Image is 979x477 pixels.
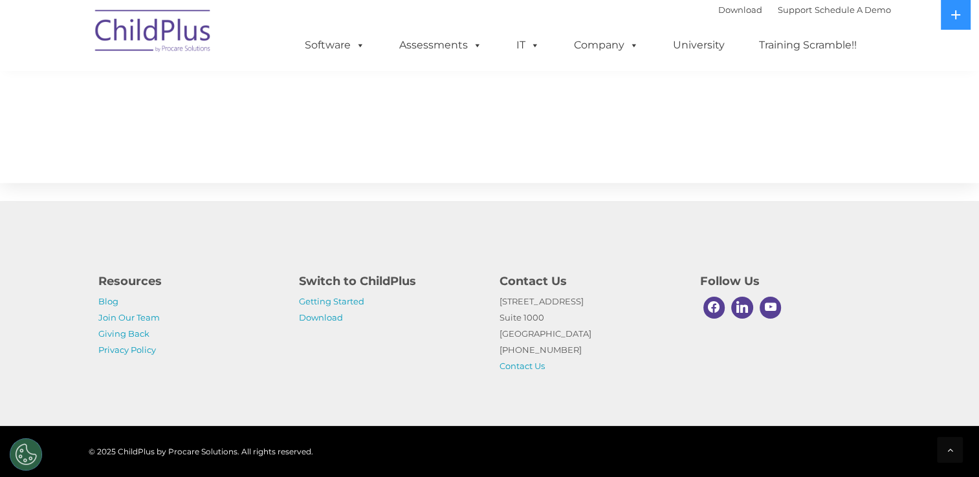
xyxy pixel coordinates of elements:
[500,272,681,290] h4: Contact Us
[700,272,881,290] h4: Follow Us
[89,1,218,65] img: ChildPlus by Procare Solutions
[98,328,149,339] a: Giving Back
[299,296,364,306] a: Getting Started
[292,32,378,58] a: Software
[98,296,118,306] a: Blog
[718,5,762,15] a: Download
[778,5,812,15] a: Support
[299,312,343,323] a: Download
[500,361,545,371] a: Contact Us
[728,293,756,322] a: Linkedin
[98,344,156,355] a: Privacy Policy
[746,32,870,58] a: Training Scramble!!
[561,32,652,58] a: Company
[10,438,42,471] button: Cookies Settings
[299,272,480,290] h4: Switch to ChildPlus
[503,32,553,58] a: IT
[98,312,160,323] a: Join Our Team
[180,85,219,95] span: Last name
[700,293,729,322] a: Facebook
[98,272,280,290] h4: Resources
[756,293,785,322] a: Youtube
[718,5,891,15] font: |
[815,5,891,15] a: Schedule A Demo
[660,32,738,58] a: University
[500,293,681,374] p: [STREET_ADDRESS] Suite 1000 [GEOGRAPHIC_DATA] [PHONE_NUMBER]
[180,138,235,148] span: Phone number
[89,447,313,456] span: © 2025 ChildPlus by Procare Solutions. All rights reserved.
[386,32,495,58] a: Assessments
